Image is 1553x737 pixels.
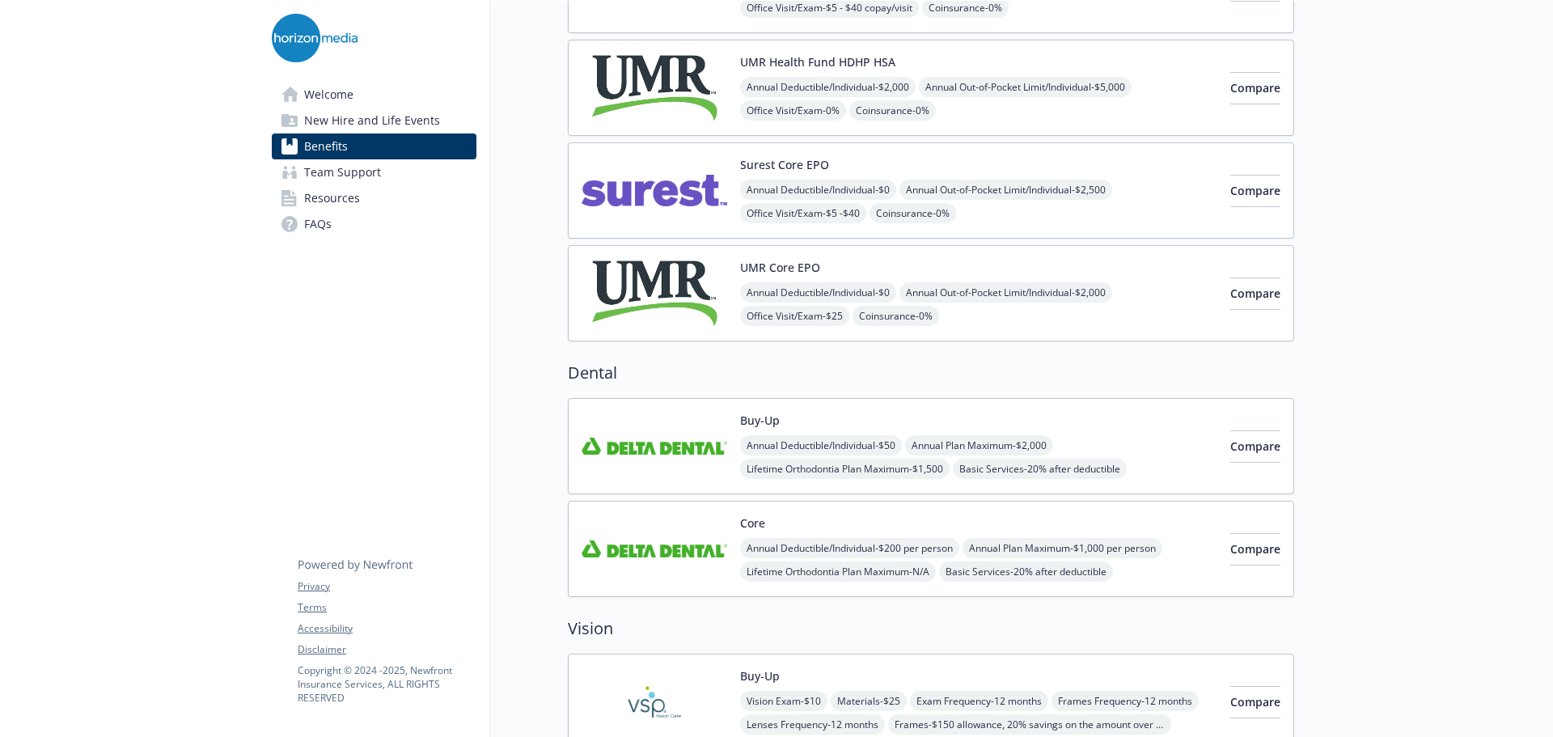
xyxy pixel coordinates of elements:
button: Compare [1230,686,1280,718]
span: Coinsurance - 0% [849,100,936,121]
button: Compare [1230,430,1280,463]
span: Lenses Frequency - 12 months [740,714,885,735]
span: Compare [1230,286,1280,301]
button: Buy-Up [740,412,780,429]
span: Compare [1230,541,1280,557]
span: Team Support [304,159,381,185]
img: Vision Service Plan carrier logo [582,667,727,736]
button: Surest Core EPO [740,156,829,173]
span: Basic Services - 20% after deductible [953,459,1127,479]
span: Annual Deductible/Individual - $0 [740,282,896,303]
button: Compare [1230,72,1280,104]
span: Frames Frequency - 12 months [1052,691,1199,711]
img: UMR carrier logo [582,53,727,122]
span: Vision Exam - $10 [740,691,827,711]
span: Basic Services - 20% after deductible [939,561,1113,582]
p: Copyright © 2024 - 2025 , Newfront Insurance Services, ALL RIGHTS RESERVED [298,663,476,705]
a: Welcome [272,82,476,108]
button: UMR Core EPO [740,259,820,276]
button: Core [740,515,765,532]
span: Annual Deductible/Individual - $2,000 [740,77,916,97]
span: Lifetime Orthodontia Plan Maximum - N/A [740,561,936,582]
span: New Hire and Life Events [304,108,440,133]
a: Benefits [272,133,476,159]
span: Compare [1230,438,1280,454]
a: New Hire and Life Events [272,108,476,133]
a: Accessibility [298,621,476,636]
span: Coinsurance - 0% [853,306,939,326]
span: Annual Plan Maximum - $1,000 per person [963,538,1162,558]
button: Buy-Up [740,667,780,684]
span: Frames - $150 allowance, 20% savings on the amount over your allowance [888,714,1171,735]
a: Privacy [298,579,476,594]
span: Lifetime Orthodontia Plan Maximum - $1,500 [740,459,950,479]
span: Annual Out-of-Pocket Limit/Individual - $5,000 [919,77,1132,97]
button: Compare [1230,277,1280,310]
h2: Dental [568,361,1294,385]
span: Resources [304,185,360,211]
h2: Vision [568,616,1294,641]
a: Team Support [272,159,476,185]
span: Annual Out-of-Pocket Limit/Individual - $2,000 [899,282,1112,303]
span: Office Visit/Exam - $25 [740,306,849,326]
img: Delta Dental Insurance Company carrier logo [582,412,727,481]
span: Compare [1230,80,1280,95]
span: Exam Frequency - 12 months [910,691,1048,711]
span: Coinsurance - 0% [870,203,956,223]
span: Office Visit/Exam - $5 -$40 [740,203,866,223]
a: Terms [298,600,476,615]
span: Annual Deductible/Individual - $50 [740,435,902,455]
span: Annual Plan Maximum - $2,000 [905,435,1053,455]
span: Compare [1230,694,1280,709]
span: Materials - $25 [831,691,907,711]
span: Compare [1230,183,1280,198]
a: FAQs [272,211,476,237]
span: Benefits [304,133,348,159]
button: UMR Health Fund HDHP HSA [740,53,895,70]
a: Resources [272,185,476,211]
span: Annual Deductible/Individual - $0 [740,180,896,200]
a: Disclaimer [298,642,476,657]
span: Annual Out-of-Pocket Limit/Individual - $2,500 [899,180,1112,200]
img: Delta Dental Insurance Company carrier logo [582,515,727,583]
img: Surest carrier logo [582,156,727,225]
img: UMR carrier logo [582,259,727,328]
span: Annual Deductible/Individual - $200 per person [740,538,959,558]
button: Compare [1230,533,1280,565]
button: Compare [1230,175,1280,207]
span: FAQs [304,211,332,237]
span: Welcome [304,82,353,108]
span: Office Visit/Exam - 0% [740,100,846,121]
